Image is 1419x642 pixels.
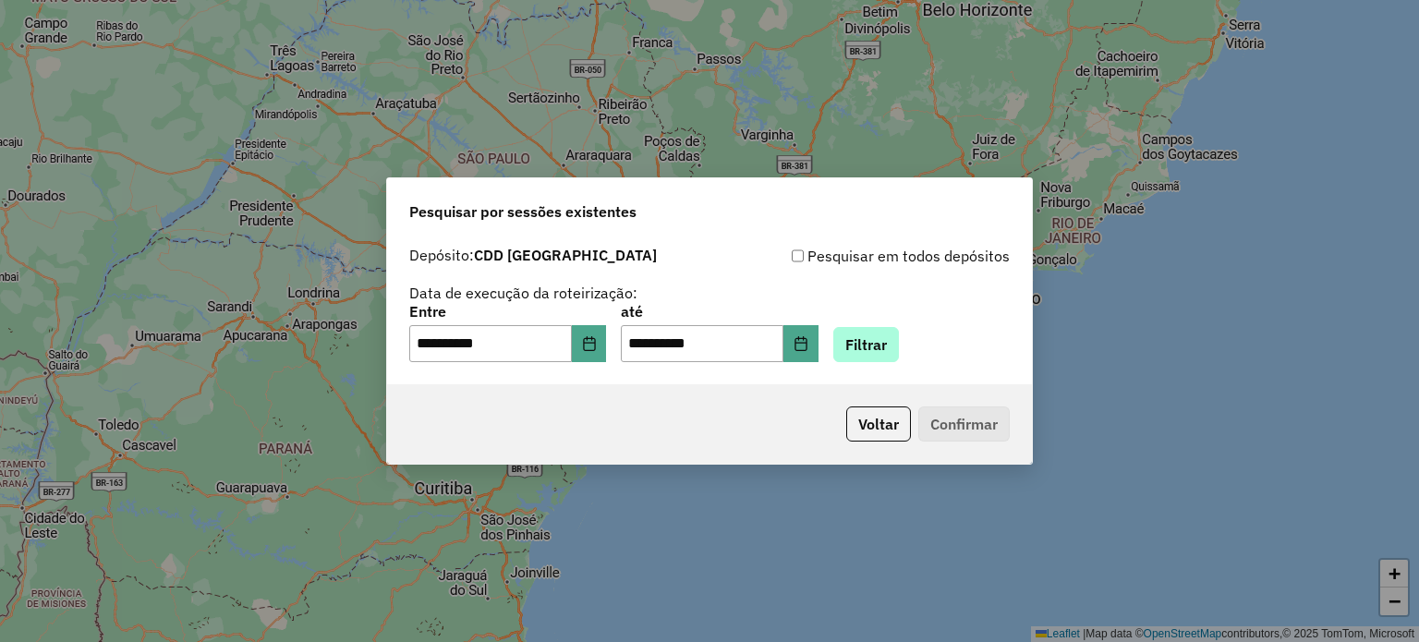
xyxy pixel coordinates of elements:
[572,325,607,362] button: Choose Date
[783,325,819,362] button: Choose Date
[409,300,606,322] label: Entre
[833,327,899,362] button: Filtrar
[846,406,911,442] button: Voltar
[409,282,637,304] label: Data de execução da roteirização:
[409,244,657,266] label: Depósito:
[709,245,1010,267] div: Pesquisar em todos depósitos
[474,246,657,264] strong: CDD [GEOGRAPHIC_DATA]
[409,200,637,223] span: Pesquisar por sessões existentes
[621,300,818,322] label: até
